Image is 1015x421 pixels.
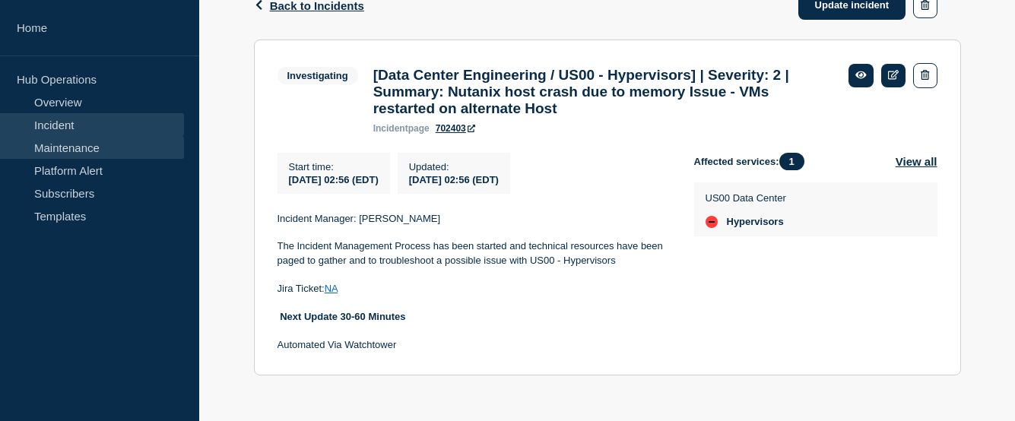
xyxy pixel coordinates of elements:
[779,153,804,170] span: 1
[727,216,784,228] span: Hypervisors
[278,282,670,296] p: Jira Ticket:
[325,283,338,294] a: NA
[706,216,718,228] div: down
[373,123,430,134] p: page
[278,338,670,352] p: Automated Via Watchtower
[436,123,475,134] a: 702403
[896,153,937,170] button: View all
[409,173,499,185] div: [DATE] 02:56 (EDT)
[289,174,379,185] span: [DATE] 02:56 (EDT)
[280,311,405,322] strong: Next Update 30-60 Minutes
[278,67,358,84] span: Investigating
[278,239,670,267] p: The Incident Management Process has been started and technical resources have been paged to gathe...
[706,192,786,204] p: US00 Data Center
[409,161,499,173] p: Updated :
[373,67,833,117] h3: [Data Center Engineering / US00 - Hypervisors] | Severity: 2 | Summary: Nutanix host crash due to...
[373,123,408,134] span: incident
[694,153,812,170] span: Affected services:
[289,161,379,173] p: Start time :
[278,212,670,226] p: Incident Manager: [PERSON_NAME]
